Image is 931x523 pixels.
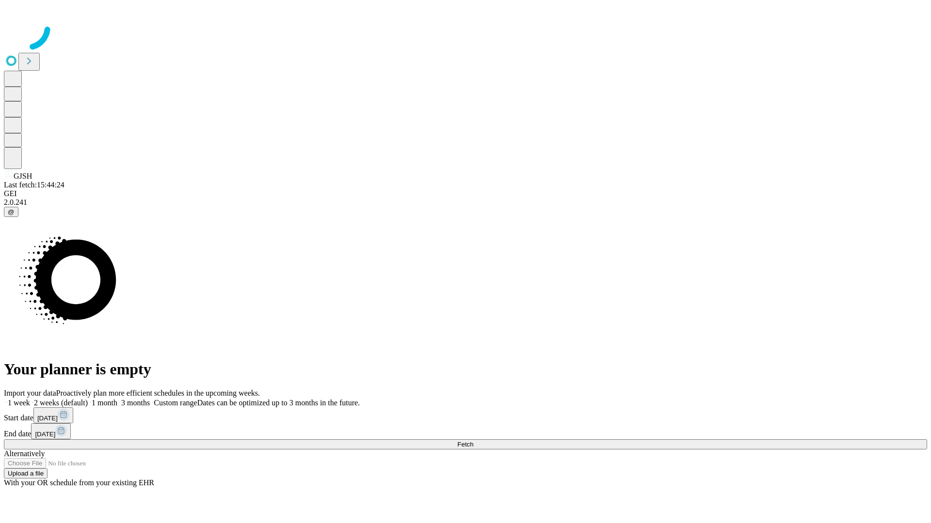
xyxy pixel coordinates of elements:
[4,389,56,397] span: Import your data
[4,207,18,217] button: @
[4,189,927,198] div: GEI
[4,423,927,439] div: End date
[4,181,64,189] span: Last fetch: 15:44:24
[34,399,88,407] span: 2 weeks (default)
[4,468,48,478] button: Upload a file
[457,441,473,448] span: Fetch
[4,407,927,423] div: Start date
[4,360,927,378] h1: Your planner is empty
[197,399,360,407] span: Dates can be optimized up to 3 months in the future.
[92,399,117,407] span: 1 month
[154,399,197,407] span: Custom range
[4,478,154,487] span: With your OR schedule from your existing EHR
[4,449,45,458] span: Alternatively
[33,407,73,423] button: [DATE]
[121,399,150,407] span: 3 months
[56,389,260,397] span: Proactively plan more efficient schedules in the upcoming weeks.
[35,431,55,438] span: [DATE]
[37,415,58,422] span: [DATE]
[8,208,15,215] span: @
[31,423,71,439] button: [DATE]
[8,399,30,407] span: 1 week
[4,198,927,207] div: 2.0.241
[4,439,927,449] button: Fetch
[14,172,32,180] span: GJSH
